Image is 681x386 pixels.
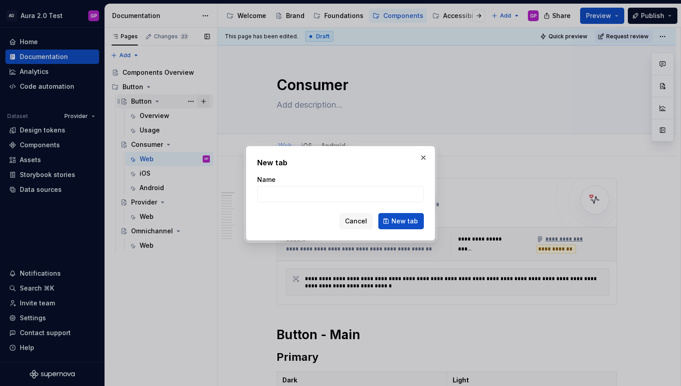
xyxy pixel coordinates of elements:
[339,213,373,229] button: Cancel
[345,217,367,226] span: Cancel
[257,157,424,168] h2: New tab
[391,217,418,226] span: New tab
[257,175,276,184] label: Name
[378,213,424,229] button: New tab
